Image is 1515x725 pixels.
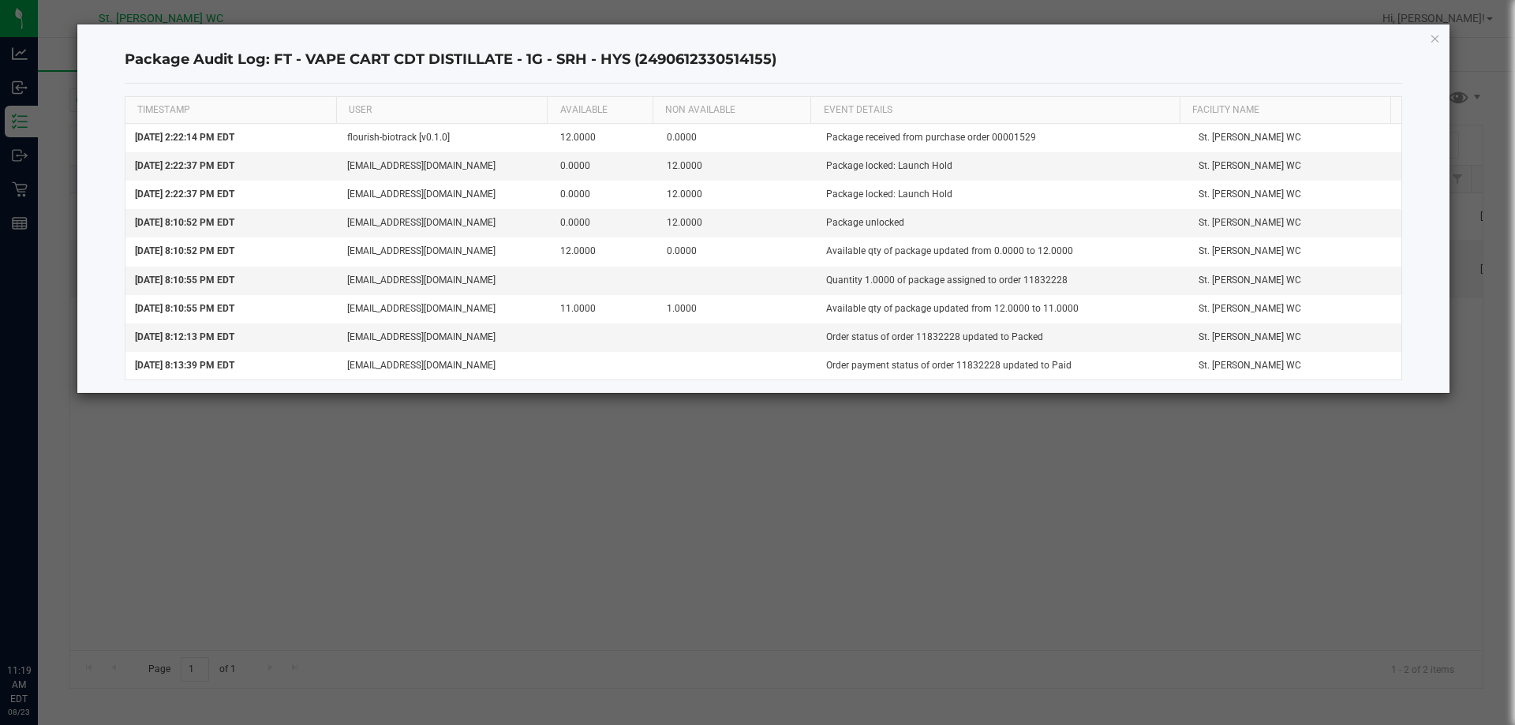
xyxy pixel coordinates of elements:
th: TIMESTAMP [125,97,336,124]
td: [EMAIL_ADDRESS][DOMAIN_NAME] [338,237,551,266]
td: 12.0000 [551,237,657,266]
td: 12.0000 [657,152,817,181]
td: St. [PERSON_NAME] WC [1189,352,1402,379]
td: 0.0000 [551,181,657,209]
th: Facility Name [1180,97,1390,124]
td: St. [PERSON_NAME] WC [1189,323,1402,352]
td: Quantity 1.0000 of package assigned to order 11832228 [817,267,1189,295]
span: [DATE] 8:12:13 PM EDT [135,331,234,342]
td: 0.0000 [551,209,657,237]
span: [DATE] 8:10:55 PM EDT [135,303,234,314]
td: Order status of order 11832228 updated to Packed [817,323,1189,352]
td: 0.0000 [657,124,817,152]
td: St. [PERSON_NAME] WC [1189,295,1402,323]
td: [EMAIL_ADDRESS][DOMAIN_NAME] [338,267,551,295]
td: Order payment status of order 11832228 updated to Paid [817,352,1189,379]
td: Package unlocked [817,209,1189,237]
span: [DATE] 2:22:14 PM EDT [135,132,234,143]
span: [DATE] 2:22:37 PM EDT [135,160,234,171]
span: [DATE] 8:10:52 PM EDT [135,217,234,228]
td: Available qty of package updated from 0.0000 to 12.0000 [817,237,1189,266]
td: [EMAIL_ADDRESS][DOMAIN_NAME] [338,352,551,379]
td: [EMAIL_ADDRESS][DOMAIN_NAME] [338,152,551,181]
th: NON AVAILABLE [653,97,810,124]
td: [EMAIL_ADDRESS][DOMAIN_NAME] [338,181,551,209]
td: flourish-biotrack [v0.1.0] [338,124,551,152]
th: USER [336,97,547,124]
td: St. [PERSON_NAME] WC [1189,209,1402,237]
td: St. [PERSON_NAME] WC [1189,267,1402,295]
td: 0.0000 [551,152,657,181]
td: 12.0000 [657,181,817,209]
th: AVAILABLE [547,97,653,124]
td: Available qty of package updated from 12.0000 to 11.0000 [817,295,1189,323]
span: [DATE] 8:10:52 PM EDT [135,245,234,256]
span: [DATE] 8:10:55 PM EDT [135,275,234,286]
td: [EMAIL_ADDRESS][DOMAIN_NAME] [338,295,551,323]
span: [DATE] 8:13:39 PM EDT [135,360,234,371]
td: St. [PERSON_NAME] WC [1189,124,1402,152]
td: 11.0000 [551,295,657,323]
th: EVENT DETAILS [810,97,1180,124]
td: [EMAIL_ADDRESS][DOMAIN_NAME] [338,323,551,352]
iframe: Resource center [16,599,63,646]
td: St. [PERSON_NAME] WC [1189,237,1402,266]
td: Package locked: Launch Hold [817,181,1189,209]
td: Package locked: Launch Hold [817,152,1189,181]
td: St. [PERSON_NAME] WC [1189,181,1402,209]
h4: Package Audit Log: FT - VAPE CART CDT DISTILLATE - 1G - SRH - HYS (2490612330514155) [125,50,1403,70]
td: St. [PERSON_NAME] WC [1189,152,1402,181]
td: Package received from purchase order 00001529 [817,124,1189,152]
td: 12.0000 [657,209,817,237]
td: 12.0000 [551,124,657,152]
td: 0.0000 [657,237,817,266]
td: 1.0000 [657,295,817,323]
td: [EMAIL_ADDRESS][DOMAIN_NAME] [338,209,551,237]
span: [DATE] 2:22:37 PM EDT [135,189,234,200]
